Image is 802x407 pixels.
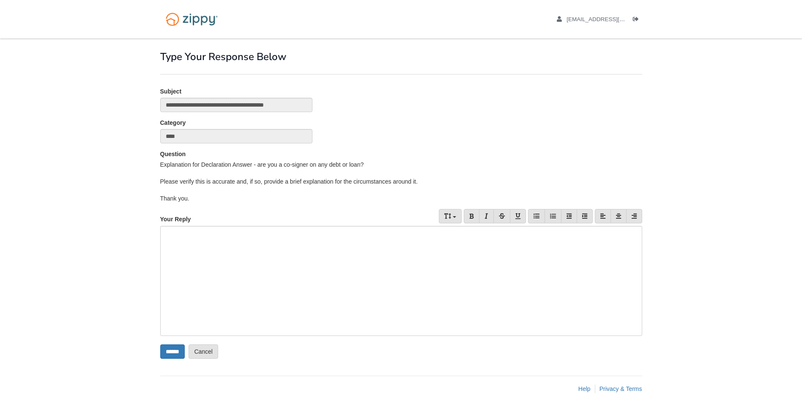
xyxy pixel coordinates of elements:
a: Center (Ctrl/Cmd+E) [610,209,627,223]
label: Your Reply [160,209,191,223]
a: edit profile [557,16,664,25]
span: Please verify this is accurate and, if so, provide a brief explanation for the circumstances arou... [160,178,418,185]
h1: Type Your Response Below [160,51,642,62]
a: Number list [545,209,561,223]
span: Thank you. [160,195,189,202]
span: carlistiechingwa@gmail.com [567,16,663,22]
a: Bold (Ctrl/Cmd+B) [464,209,479,223]
a: Cancel [189,344,218,359]
a: Strikethrough [493,209,510,223]
label: Category [160,118,186,127]
span: Explanation for Declaration Answer - are you a co-signer on any debt or loan? [160,161,364,168]
a: Align Left (Ctrl/Cmd+L) [595,209,611,223]
a: Bullet list [528,209,545,223]
a: Align Right (Ctrl/Cmd+R) [626,209,642,223]
a: Log out [633,16,642,25]
a: Underline [510,209,526,223]
a: Help [578,385,591,392]
img: Logo [160,8,223,30]
a: Privacy & Terms [599,385,642,392]
a: Reduce indent (Shift+Tab) [561,209,577,223]
a: Font Size [439,209,462,223]
label: Subject [160,87,182,96]
a: Indent (Tab) [577,209,593,223]
label: Question [160,150,186,158]
a: Italic (Ctrl/Cmd+I) [479,209,494,223]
